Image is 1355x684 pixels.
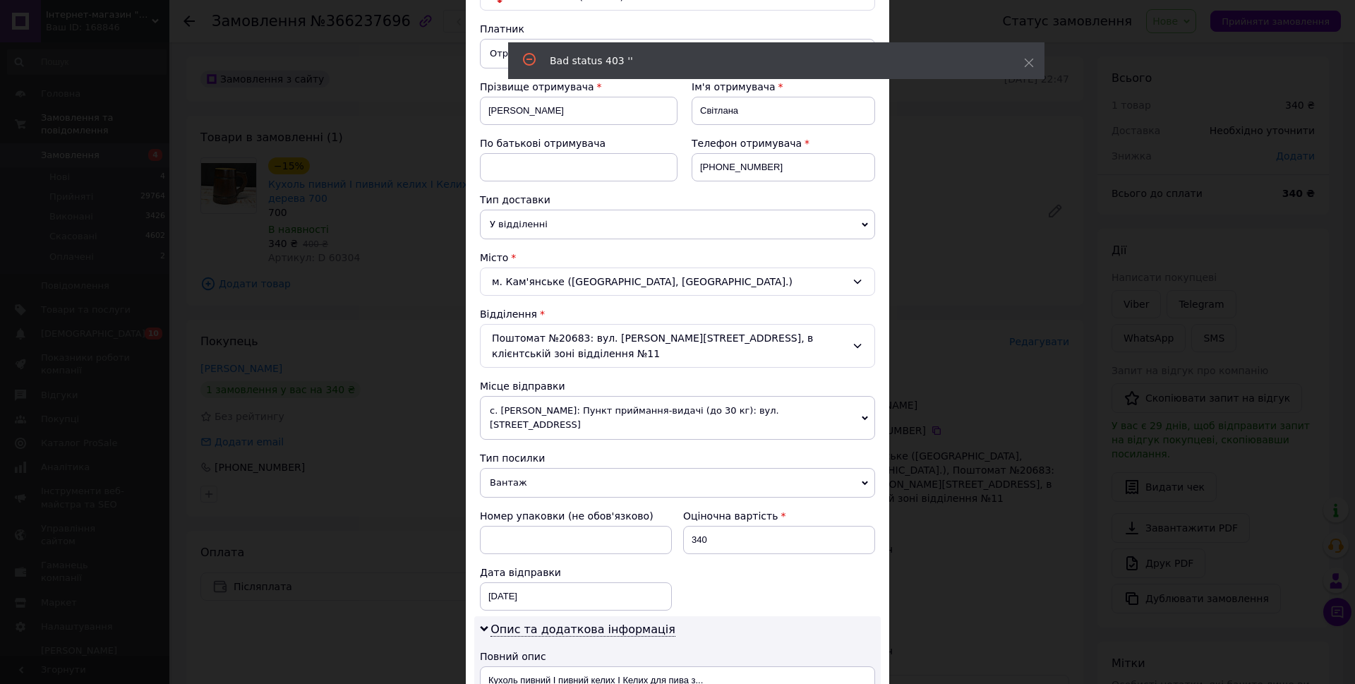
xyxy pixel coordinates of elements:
span: Тип посилки [480,452,545,464]
div: Повний опис [480,649,875,664]
span: У відділенні [480,210,875,239]
div: Дата відправки [480,565,672,580]
div: Номер упаковки (не обов'язково) [480,509,672,523]
span: Прізвище отримувача [480,81,594,92]
span: с. [PERSON_NAME]: Пункт приймання-видачі (до 30 кг): вул. [STREET_ADDRESS] [480,396,875,440]
input: +380 [692,153,875,181]
div: м. Кам'янське ([GEOGRAPHIC_DATA], [GEOGRAPHIC_DATA].) [480,268,875,296]
div: Поштомат №20683: вул. [PERSON_NAME][STREET_ADDRESS], в клієнтській зоні відділення №11 [480,324,875,368]
span: Місце відправки [480,380,565,392]
span: Опис та додаткова інформація [490,623,675,637]
div: Оціночна вартість [683,509,875,523]
span: Телефон отримувача [692,138,802,149]
span: Тип доставки [480,194,550,205]
span: Ім'я отримувача [692,81,776,92]
span: Платник [480,23,524,35]
span: Вантаж [480,468,875,498]
div: Місто [480,251,875,265]
div: Bad status 403 '' [550,54,989,68]
div: Відділення [480,307,875,321]
span: По батькові отримувача [480,138,606,149]
span: Отримувач [480,39,875,68]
